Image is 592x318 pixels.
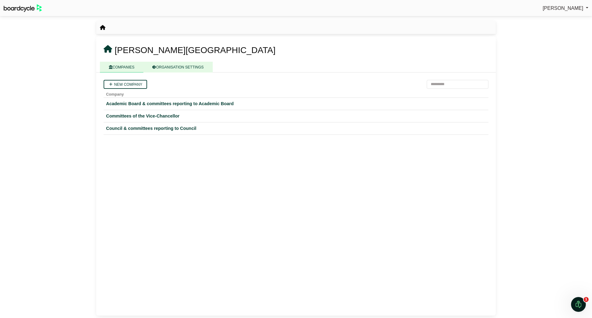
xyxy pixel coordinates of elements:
th: Company [104,89,488,98]
img: BoardcycleBlackGreen-aaafeed430059cb809a45853b8cf6d952af9d84e6e89e1f1685b34bfd5cb7d64.svg [4,4,42,12]
span: [PERSON_NAME] [543,6,583,11]
nav: breadcrumb [100,24,105,32]
a: ORGANISATION SETTINGS [143,62,212,72]
span: [PERSON_NAME][GEOGRAPHIC_DATA] [115,45,276,55]
a: COMPANIES [100,62,143,72]
a: Council & committees reporting to Council [106,125,486,132]
span: 1 [584,297,589,302]
a: New company [104,80,147,89]
a: [PERSON_NAME] [543,4,588,12]
iframe: Intercom live chat [571,297,586,312]
a: Academic Board & committees reporting to Academic Board [106,100,486,107]
a: Committees of the Vice-Chancellor [106,113,486,120]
